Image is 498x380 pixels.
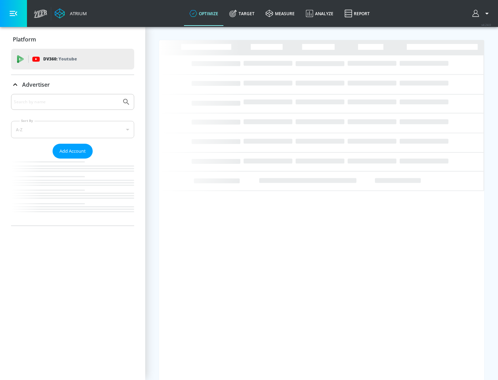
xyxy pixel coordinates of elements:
label: Sort By [20,118,35,123]
p: Platform [13,36,36,43]
span: Add Account [59,147,86,155]
nav: list of Advertiser [11,159,134,226]
div: Advertiser [11,94,134,226]
div: Platform [11,30,134,49]
div: DV360: Youtube [11,49,134,69]
button: Add Account [53,144,93,159]
p: Youtube [58,55,77,63]
a: Analyze [300,1,339,26]
a: measure [260,1,300,26]
span: v 4.24.0 [481,23,491,27]
input: Search by name [14,97,119,106]
a: optimize [184,1,224,26]
a: Report [339,1,375,26]
div: A-Z [11,121,134,138]
div: Advertiser [11,75,134,94]
a: Atrium [55,8,87,19]
p: Advertiser [22,81,50,88]
a: Target [224,1,260,26]
div: Atrium [67,10,87,17]
p: DV360: [43,55,77,63]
